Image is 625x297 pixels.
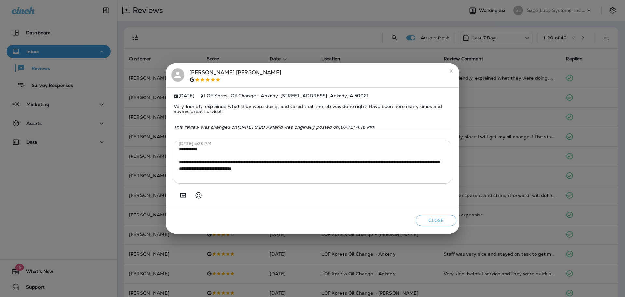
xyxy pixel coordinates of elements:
[416,215,456,226] button: Close
[192,189,205,202] button: Select an emoji
[446,66,456,76] button: close
[174,125,451,130] p: This review was changed on [DATE] 9:20 AM
[174,93,194,98] span: [DATE]
[204,93,368,98] span: LOF Xpress Oil Change - Ankeny - [STREET_ADDRESS] , Ankeny , IA 50021
[189,68,281,82] div: [PERSON_NAME] [PERSON_NAME]
[274,124,374,130] span: and was originally posted on [DATE] 4:16 PM
[174,98,451,119] span: Very friendly, explained what they were doing, and cared that the job was done right! Have been h...
[176,189,189,202] button: Add in a premade template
